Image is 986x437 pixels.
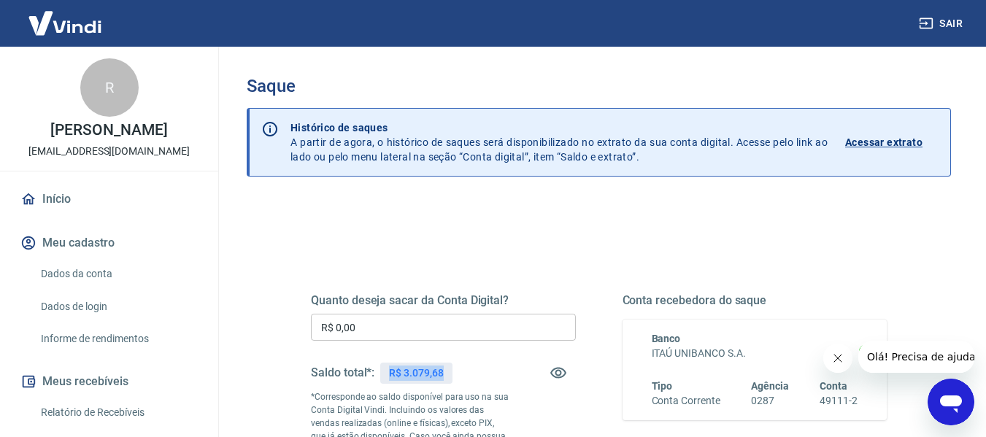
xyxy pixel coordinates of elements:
[916,10,968,37] button: Sair
[845,135,923,150] p: Acessar extrato
[751,380,789,392] span: Agência
[35,398,201,428] a: Relatório de Recebíveis
[751,393,789,409] h6: 0287
[652,393,720,409] h6: Conta Corrente
[50,123,167,138] p: [PERSON_NAME]
[928,379,974,425] iframe: Botão para abrir a janela de mensagens
[18,227,201,259] button: Meu cadastro
[290,120,828,135] p: Histórico de saques
[623,293,887,308] h5: Conta recebedora do saque
[652,380,673,392] span: Tipo
[820,393,858,409] h6: 49111-2
[35,324,201,354] a: Informe de rendimentos
[290,120,828,164] p: A partir de agora, o histórico de saques será disponibilizado no extrato da sua conta digital. Ac...
[18,366,201,398] button: Meus recebíveis
[18,183,201,215] a: Início
[845,120,939,164] a: Acessar extrato
[80,58,139,117] div: R
[311,293,576,308] h5: Quanto deseja sacar da Conta Digital?
[247,76,951,96] h3: Saque
[820,380,847,392] span: Conta
[652,346,858,361] h6: ITAÚ UNIBANCO S.A.
[652,333,681,344] span: Banco
[9,10,123,22] span: Olá! Precisa de ajuda?
[858,341,974,373] iframe: Mensagem da empresa
[823,344,852,373] iframe: Fechar mensagem
[389,366,443,381] p: R$ 3.079,68
[28,144,190,159] p: [EMAIL_ADDRESS][DOMAIN_NAME]
[35,259,201,289] a: Dados da conta
[18,1,112,45] img: Vindi
[35,292,201,322] a: Dados de login
[311,366,374,380] h5: Saldo total*:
